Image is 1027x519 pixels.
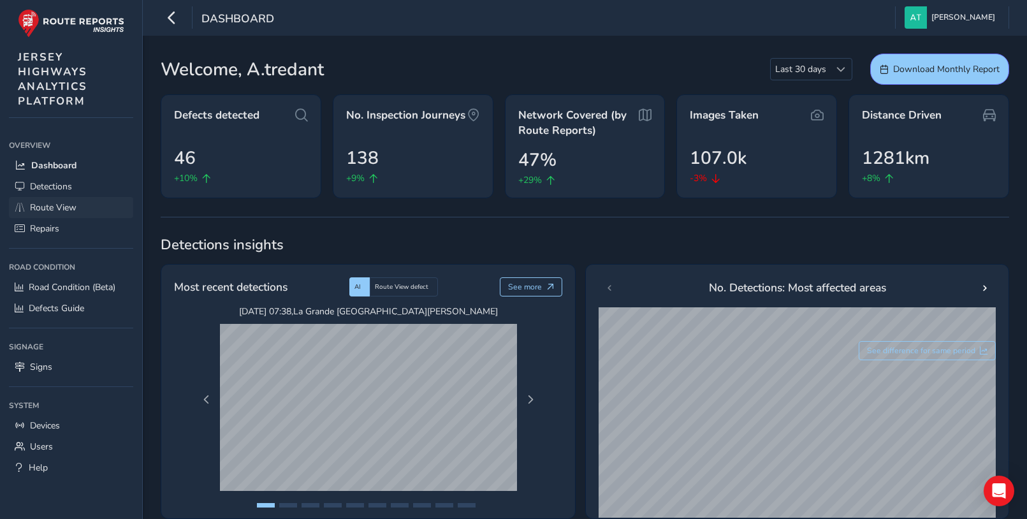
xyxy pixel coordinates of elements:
span: Images Taken [690,108,759,123]
span: +8% [862,172,880,185]
span: No. Detections: Most affected areas [709,279,886,296]
button: Page 3 [302,503,319,508]
button: See difference for same period [859,341,996,360]
span: [DATE] 07:38 , La Grande [GEOGRAPHIC_DATA][PERSON_NAME] [220,305,517,318]
span: -3% [690,172,707,185]
div: Open Intercom Messenger [984,476,1014,506]
a: Detections [9,176,133,197]
span: Defects Guide [29,302,84,314]
span: Road Condition (Beta) [29,281,115,293]
span: +10% [174,172,198,185]
span: Detections insights [161,235,1009,254]
span: Dashboard [201,11,274,29]
span: 47% [518,147,557,173]
span: See more [508,282,542,292]
span: Signs [30,361,52,373]
button: Previous Page [198,391,215,409]
a: Devices [9,415,133,436]
button: Page 10 [458,503,476,508]
span: No. Inspection Journeys [346,108,465,123]
button: Page 4 [324,503,342,508]
span: +9% [346,172,365,185]
img: diamond-layout [905,6,927,29]
button: [PERSON_NAME] [905,6,1000,29]
div: Overview [9,136,133,155]
button: See more [500,277,563,296]
span: AI [354,282,361,291]
span: Dashboard [31,159,76,172]
div: Signage [9,337,133,356]
span: 138 [346,145,379,172]
span: [PERSON_NAME] [931,6,995,29]
span: Most recent detections [174,279,288,295]
span: 46 [174,145,196,172]
button: Page 7 [391,503,409,508]
a: Repairs [9,218,133,239]
span: Help [29,462,48,474]
div: AI [349,277,370,296]
span: Network Covered (by Route Reports) [518,108,639,138]
span: Devices [30,420,60,432]
span: 1281km [862,145,929,172]
button: Page 8 [413,503,431,508]
span: Download Monthly Report [893,63,1000,75]
span: Repairs [30,223,59,235]
a: Road Condition (Beta) [9,277,133,298]
span: Route View defect [375,282,428,291]
button: Next Page [521,391,539,409]
span: JERSEY HIGHWAYS ANALYTICS PLATFORM [18,50,87,108]
button: Page 9 [435,503,453,508]
span: See difference for same period [867,346,975,356]
button: Page 5 [346,503,364,508]
span: Route View [30,201,76,214]
span: Defects detected [174,108,259,123]
span: Users [30,441,53,453]
div: System [9,396,133,415]
button: Page 2 [279,503,297,508]
a: Dashboard [9,155,133,176]
div: Road Condition [9,258,133,277]
span: Distance Driven [862,108,942,123]
button: Page 1 [257,503,275,508]
img: rr logo [18,9,124,38]
a: Users [9,436,133,457]
span: Detections [30,180,72,193]
button: Download Monthly Report [870,54,1009,85]
a: Signs [9,356,133,377]
span: +29% [518,173,542,187]
span: 107.0k [690,145,747,172]
div: Route View defect [370,277,438,296]
a: Route View [9,197,133,218]
span: Last 30 days [771,59,831,80]
span: Welcome, A.tredant [161,56,324,83]
a: Defects Guide [9,298,133,319]
a: Help [9,457,133,478]
button: Page 6 [368,503,386,508]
